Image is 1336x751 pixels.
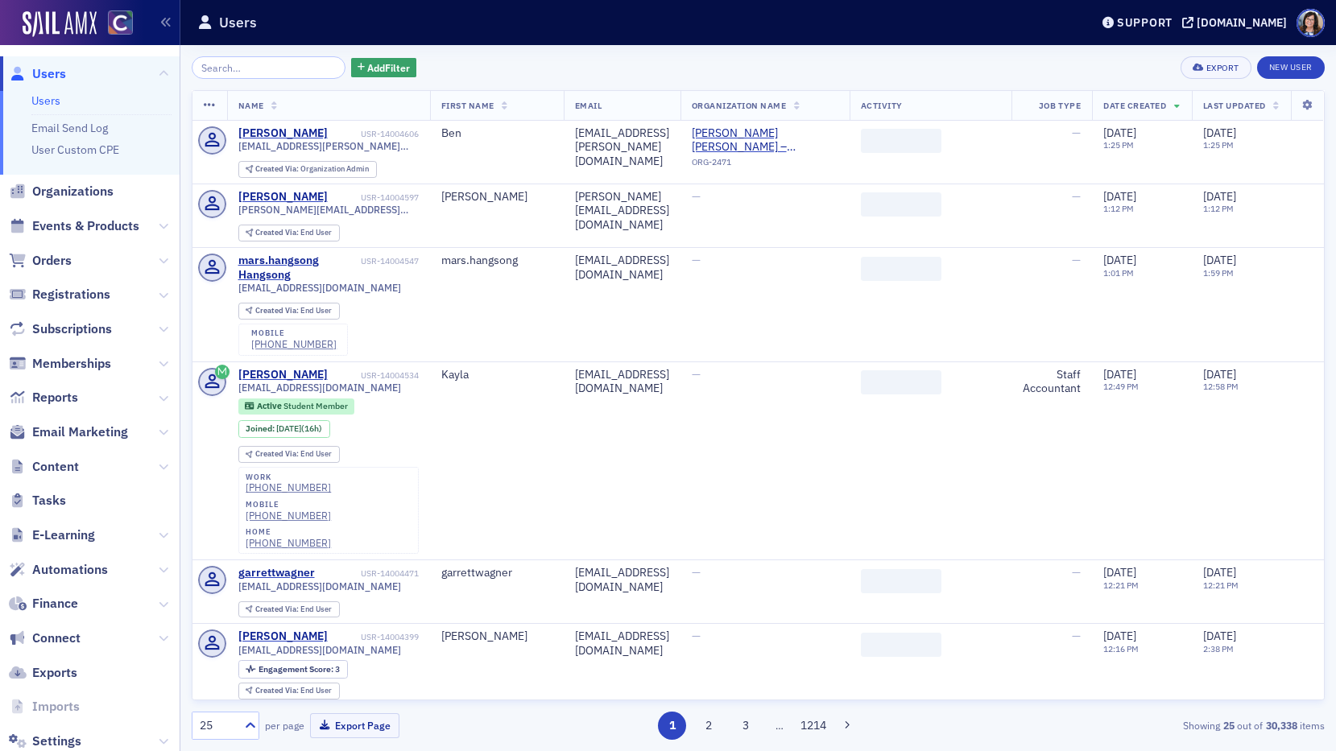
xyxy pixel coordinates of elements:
[9,561,108,579] a: Automations
[259,665,340,674] div: 3
[238,644,401,656] span: [EMAIL_ADDRESS][DOMAIN_NAME]
[367,60,410,75] span: Add Filter
[246,481,331,493] a: [PHONE_NUMBER]
[9,458,79,476] a: Content
[9,355,111,373] a: Memberships
[32,355,111,373] span: Memberships
[1103,643,1139,654] time: 12:16 PM
[238,161,377,178] div: Created Via: Organization Admin
[238,382,401,394] span: [EMAIL_ADDRESS][DOMAIN_NAME]
[575,190,669,233] div: [PERSON_NAME][EMAIL_ADDRESS][DOMAIN_NAME]
[695,712,723,740] button: 2
[441,566,552,580] div: garrettwagner
[441,254,552,268] div: mars.hangsong
[238,580,401,592] span: [EMAIL_ADDRESS][DOMAIN_NAME]
[1203,643,1234,654] time: 2:38 PM
[257,400,283,411] span: Active
[9,320,112,338] a: Subscriptions
[692,253,701,267] span: —
[246,537,331,549] div: [PHONE_NUMBER]
[238,190,328,204] div: [PERSON_NAME]
[575,629,669,658] div: [EMAIL_ADDRESS][DOMAIN_NAME]
[330,370,419,381] div: USR-14004534
[251,338,337,350] a: [PHONE_NUMBER]
[692,367,701,382] span: —
[32,698,80,716] span: Imports
[441,190,552,204] div: [PERSON_NAME]
[799,712,827,740] button: 1214
[238,566,315,580] a: garrettwagner
[1197,15,1287,30] div: [DOMAIN_NAME]
[276,423,322,434] div: (16h)
[1103,253,1136,267] span: [DATE]
[255,307,332,316] div: End User
[32,423,128,441] span: Email Marketing
[32,629,81,647] span: Connect
[861,569,941,593] span: ‌
[9,389,78,406] a: Reports
[361,256,419,266] div: USR-14004547
[768,718,791,732] span: …
[1103,126,1136,140] span: [DATE]
[23,11,97,37] img: SailAMX
[958,718,1325,732] div: Showing out of items
[692,157,838,173] div: ORG-2471
[1203,100,1266,111] span: Last Updated
[32,595,78,613] span: Finance
[9,423,128,441] a: Email Marketing
[441,368,552,382] div: Kayla
[32,561,108,579] span: Automations
[1203,580,1239,591] time: 12:21 PM
[238,368,328,382] a: [PERSON_NAME]
[32,389,78,406] span: Reports
[238,254,358,282] a: mars.hangsong Hangsong
[1072,126,1081,140] span: —
[9,595,78,613] a: Finance
[259,663,335,675] span: Engagement Score :
[1072,253,1081,267] span: —
[32,526,95,544] span: E-Learning
[1103,267,1134,279] time: 1:01 PM
[32,492,66,510] span: Tasks
[255,448,300,459] span: Created Via :
[238,126,328,141] a: [PERSON_NAME]
[861,129,941,153] span: ‌
[575,566,669,594] div: [EMAIL_ADDRESS][DOMAIN_NAME]
[1181,56,1251,79] button: Export
[1203,381,1239,392] time: 12:58 PM
[441,100,494,111] span: First Name
[1257,56,1325,79] a: New User
[1103,139,1134,151] time: 1:25 PM
[32,286,110,303] span: Registrations
[1103,100,1166,111] span: Date Created
[246,527,331,537] div: home
[32,183,114,200] span: Organizations
[238,398,355,415] div: Active: Active: Student Member
[238,601,340,618] div: Created Via: End User
[441,126,552,141] div: Ben
[351,58,417,78] button: AddFilter
[32,320,112,338] span: Subscriptions
[1220,718,1237,732] strong: 25
[238,629,328,644] a: [PERSON_NAME]
[9,629,81,647] a: Connect
[246,510,331,522] a: [PHONE_NUMBER]
[9,698,80,716] a: Imports
[692,565,701,580] span: —
[330,192,419,203] div: USR-14004597
[330,129,419,139] div: USR-14004606
[255,229,332,237] div: End User
[1103,629,1136,643] span: [DATE]
[310,713,399,738] button: Export Page
[1072,629,1081,643] span: —
[1263,718,1300,732] strong: 30,338
[575,100,602,111] span: Email
[238,140,419,152] span: [EMAIL_ADDRESS][PERSON_NAME][DOMAIN_NAME]
[9,492,66,510] a: Tasks
[32,664,77,682] span: Exports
